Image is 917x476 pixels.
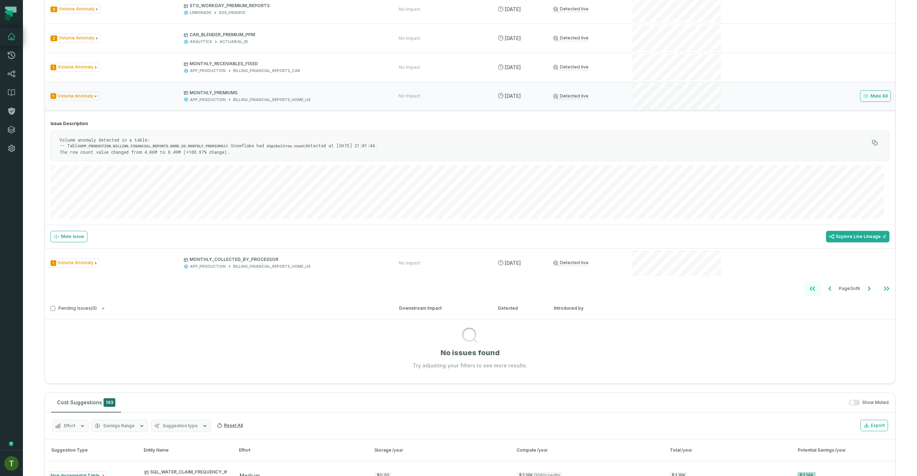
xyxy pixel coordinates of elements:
button: Cost Suggestions [51,393,121,412]
button: Go to next page [860,281,878,296]
h1: No issues found [441,348,500,358]
div: Entity Name [144,447,226,453]
div: No Impact [399,35,420,41]
p: Volume anomaly detected in a table: -- Table in Snowflake had a in detected at [DATE] 21:01:44. T... [59,137,869,155]
div: APP_PRODUCTION [190,68,226,73]
relative-time: Aug 7, 2025, 8:08 AM GMT+3 [505,35,521,41]
div: ACTUARIAL_BI [220,39,248,44]
ul: Page 3 of 4 [804,281,895,296]
span: /year [392,447,403,453]
span: Severity [51,260,56,266]
button: Mute All [860,90,891,102]
div: Suggestion Type [48,447,131,453]
p: MONTHLY_PREMIUMS [184,90,386,96]
div: ANALYTICS [190,39,212,44]
span: /year [835,447,846,453]
relative-time: Aug 3, 2025, 11:53 PM GMT+3 [505,64,521,70]
button: Go to previous page [821,281,839,296]
code: row count [285,144,305,148]
span: Issue Type [49,63,99,72]
a: Detected live [553,260,589,266]
a: Explore Live Lineage [826,231,889,242]
relative-time: Aug 7, 2025, 10:53 PM GMT+3 [505,6,521,12]
nav: pagination [45,281,895,296]
span: Savings Range [103,423,135,429]
a: Detected live [553,6,589,12]
span: /year [537,447,548,453]
div: BILLING_FINANCIAL_REPORTS_HOME_US [233,264,311,269]
div: Effort [239,447,361,453]
code: APP_PRODUCTION.BILLING_FINANCIAL_REPORTS_HOME_US.MONTHLY_PREMIUMS [80,144,223,148]
button: Effort [52,420,88,432]
div: No Impact [399,93,420,99]
span: Issue Type [49,5,100,14]
span: Suggestion type [163,423,198,429]
div: No Impact [399,260,420,266]
p: MONTHLY_RECEIVABLES_FIXED [184,61,386,67]
div: Pending Issues(0) [45,319,895,369]
p: SQL_WATER_CLAIM_FREQUENCY_WEIGHTED_AGG [144,469,259,475]
p: CAR_BLENDER_PREMIUM_PPM [184,32,386,38]
div: SOX_FINANCE [219,10,245,15]
span: Issue Type [49,258,99,267]
img: avatar of Tomer Galun [4,456,19,471]
a: Detected live [553,93,589,99]
div: Potential Savings [798,447,892,453]
div: Downstream Impact [399,305,485,311]
span: Pending Issues ( 0 ) [50,306,97,311]
div: APP_PRODUCTION [190,264,226,269]
div: Tooltip anchor [8,441,14,447]
p: Try adjusting your filters to see more results. [413,362,527,369]
div: Show Muted [124,400,889,406]
button: Suggestion type [151,420,211,432]
a: Detected live [553,35,589,41]
code: Spike [269,144,280,148]
button: Go to last page [878,281,895,296]
span: Severity [51,35,57,41]
span: Issue Type [49,92,99,101]
span: Severity [51,6,57,12]
button: Export [860,420,888,431]
div: No Impact [399,65,420,70]
div: LEMONADE [190,10,211,15]
span: Severity [51,93,56,99]
h4: Issue Description [51,121,889,127]
div: APP_PRODUCTION [190,97,226,103]
span: Effort [64,423,75,429]
span: Issue Type [49,34,100,43]
div: Compute [517,447,657,453]
relative-time: Aug 3, 2025, 11:53 PM GMT+3 [505,93,521,99]
span: Severity [51,65,56,70]
span: 143 [104,398,115,407]
div: Introduced by [554,305,618,311]
button: Savings Range [91,420,148,432]
button: Pending Issues(0) [50,306,386,311]
p: STG_WORKDAY_PREMIUM_REPORTS [184,3,386,9]
div: Total [670,447,785,453]
button: Reset All [214,420,246,431]
div: Detected [498,305,541,311]
a: Detected live [553,64,589,70]
button: Mute Issue [51,231,87,242]
span: /year [681,447,692,453]
button: Go to first page [804,281,821,296]
div: BILLING_FINANCIAL_REPORTS_HOME_US [233,97,311,103]
div: No Impact [399,6,420,12]
div: BILLING_FINANCIAL_REPORTS_CAR [233,68,300,73]
p: MONTHLY_COLLECTED_BY_PROCESSOR [184,257,386,262]
relative-time: Aug 3, 2025, 11:53 PM GMT+3 [505,260,521,266]
div: Storage [374,447,504,453]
